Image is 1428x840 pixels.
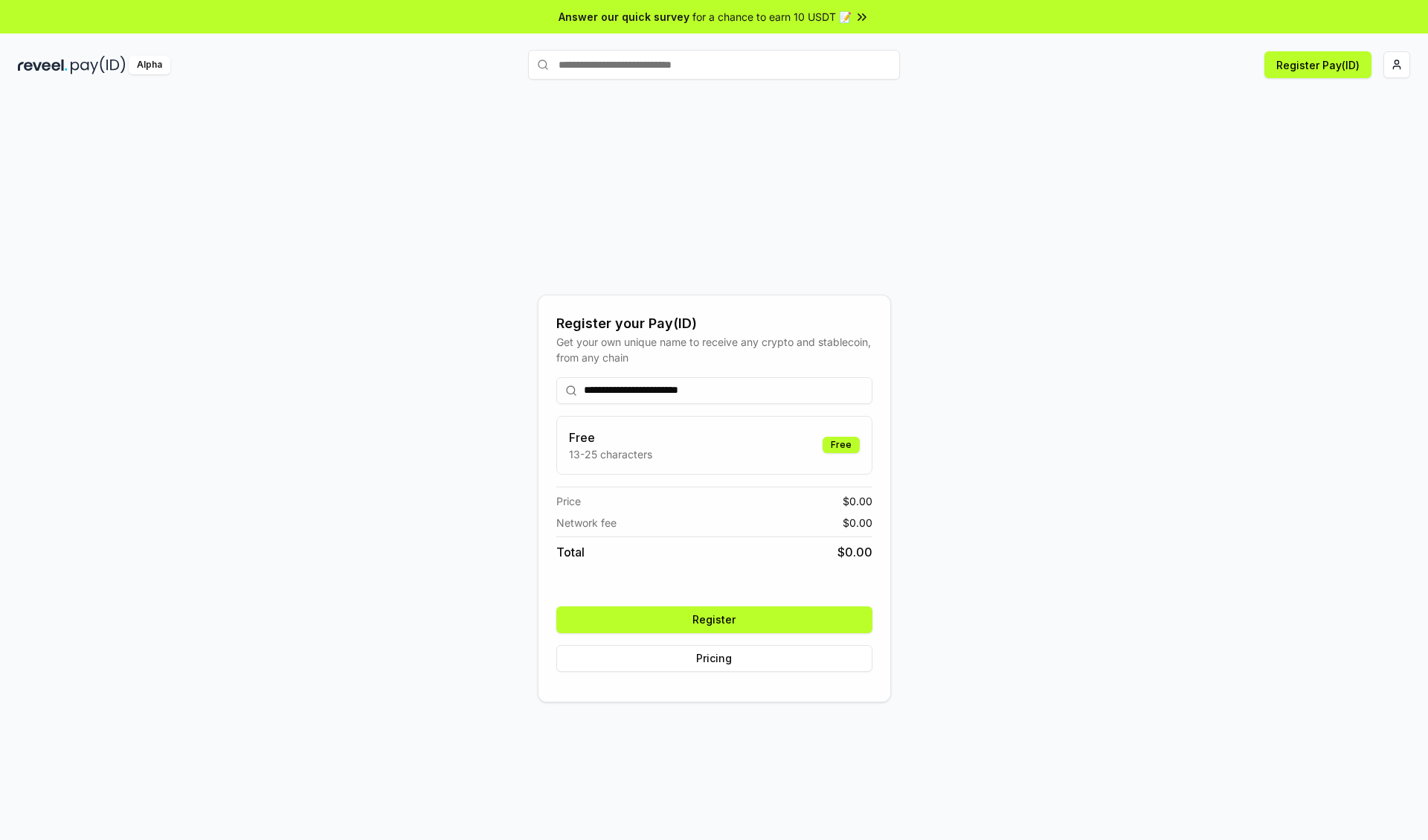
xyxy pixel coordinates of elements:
[556,543,585,561] span: Total
[556,334,872,365] div: Get your own unique name to receive any crypto and stablecoin, from any chain
[556,606,872,633] button: Register
[843,493,872,509] span: $ 0.00
[71,56,126,74] img: pay_id
[569,429,652,446] h3: Free
[556,313,872,334] div: Register your Pay(ID)
[559,9,689,25] span: Answer our quick survey
[692,9,852,25] span: for a chance to earn 10 USDT 📝
[569,446,652,462] p: 13-25 characters
[843,515,872,530] span: $ 0.00
[823,437,860,453] div: Free
[556,515,617,530] span: Network fee
[556,493,581,509] span: Price
[556,645,872,672] button: Pricing
[129,56,170,74] div: Alpha
[1264,51,1371,78] button: Register Pay(ID)
[18,56,68,74] img: reveel_dark
[837,543,872,561] span: $ 0.00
